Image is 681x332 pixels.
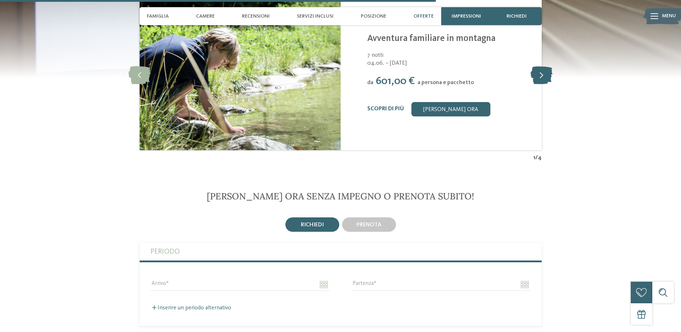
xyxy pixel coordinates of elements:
a: Scopri di più [367,106,404,112]
span: 04.06. – [DATE] [367,59,532,67]
span: Servizi inclusi [297,13,333,19]
span: Offerte [414,13,434,19]
span: Impressioni [452,13,481,19]
a: Avventura familiare in montagna [367,34,495,43]
span: Famiglia [147,13,169,19]
label: Inserire un periodo alternativo [150,305,231,311]
span: Recensioni [242,13,270,19]
span: richiedi [507,13,527,19]
a: [PERSON_NAME] ora [411,102,490,116]
span: 1 [533,154,535,162]
span: prenota [356,222,382,228]
span: 4 [538,154,542,162]
label: Periodo [150,243,531,260]
span: Posizione [361,13,386,19]
span: 601,00 € [376,76,415,87]
span: / [535,154,538,162]
span: 7 notti [367,52,383,58]
span: da [367,80,373,86]
span: a persona e pacchetto [418,80,474,86]
span: richiedi [301,222,324,228]
span: Camere [196,13,215,19]
span: [PERSON_NAME] ora senza impegno o prenota subito! [207,190,474,202]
